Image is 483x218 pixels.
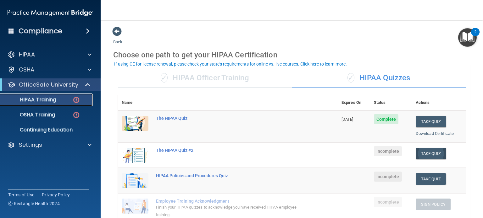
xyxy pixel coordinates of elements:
button: Take Quiz [416,148,446,159]
div: The HIPAA Quiz #2 [156,148,306,153]
button: If using CE for license renewal, please check your state's requirements for online vs. live cours... [113,61,348,67]
a: HIPAA [8,51,92,58]
th: Name [118,95,152,110]
div: HIPAA Officer Training [118,69,292,88]
div: Choose one path to get your HIPAA Certification [113,46,470,64]
img: PMB logo [8,7,93,19]
div: The HIPAA Quiz [156,116,306,121]
img: danger-circle.6113f641.png [72,96,80,104]
p: Continuing Education [4,127,90,133]
span: ✓ [161,73,168,82]
div: 2 [474,32,476,40]
a: OfficeSafe University [8,81,91,88]
a: Download Certificate [416,131,454,136]
button: Take Quiz [416,173,446,185]
th: Expires On [338,95,370,110]
th: Actions [412,95,466,110]
div: HIPAA Quizzes [292,69,466,88]
p: OfficeSafe University [19,81,78,88]
p: Settings [19,141,42,149]
a: Back [113,32,122,44]
a: OSHA [8,66,92,73]
p: OSHA [19,66,35,73]
span: Incomplete [374,197,402,207]
span: [DATE] [341,117,353,122]
a: Settings [8,141,92,149]
span: Incomplete [374,146,402,156]
p: HIPAA Training [4,97,56,103]
button: Open Resource Center, 2 new notifications [458,28,477,47]
span: ✓ [347,73,354,82]
th: Status [370,95,412,110]
a: Privacy Policy [42,192,70,198]
p: HIPAA [19,51,35,58]
button: Take Quiz [416,116,446,127]
a: Terms of Use [8,192,34,198]
span: Incomplete [374,172,402,182]
img: danger-circle.6113f641.png [72,111,80,119]
div: Employee Training Acknowledgment [156,199,306,204]
iframe: Drift Widget Chat Controller [452,175,475,199]
p: OSHA Training [4,112,55,118]
span: Complete [374,114,399,124]
span: Ⓒ Rectangle Health 2024 [8,200,60,207]
div: If using CE for license renewal, please check your state's requirements for online vs. live cours... [114,62,347,66]
div: HIPAA Policies and Procedures Quiz [156,173,306,178]
h4: Compliance [19,27,62,35]
button: Sign Policy [416,199,451,210]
